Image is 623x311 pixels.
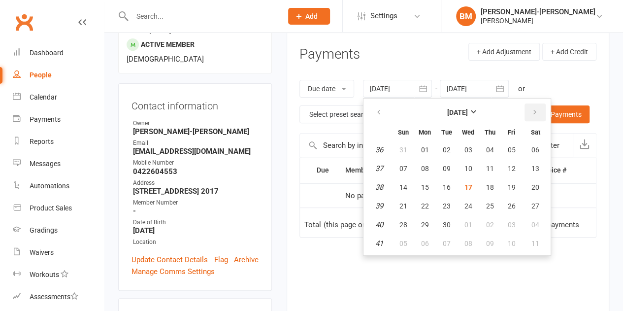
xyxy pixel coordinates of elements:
button: 03 [458,141,478,159]
small: Friday [508,129,515,136]
a: Payments [13,108,104,131]
td: No payments found. [341,183,452,208]
button: 08 [458,235,478,252]
div: or [518,83,525,95]
button: 07 [393,160,413,177]
th: Membership [341,158,406,183]
span: 03 [507,221,515,229]
span: 09 [442,165,450,173]
button: 21 [393,197,413,215]
a: Product Sales [13,197,104,219]
a: Family Payments [520,105,590,123]
small: Tuesday [441,129,452,136]
strong: - [133,207,259,215]
button: 12 [501,160,522,177]
button: 15 [414,178,435,196]
button: 05 [501,141,522,159]
button: 02 [479,216,500,234]
span: 22 [421,202,428,210]
a: Archive [234,254,259,266]
h3: Payments [299,47,360,62]
strong: [EMAIL_ADDRESS][DOMAIN_NAME] [133,147,259,156]
button: 29 [414,216,435,234]
button: 11 [523,235,548,252]
span: 18 [486,183,493,191]
span: 19 [507,183,515,191]
th: Due [312,158,341,183]
small: Thursday [484,129,495,136]
span: 20 [531,183,539,191]
span: 13 [531,165,539,173]
div: BM [456,6,476,26]
button: 23 [436,197,457,215]
button: 04 [479,141,500,159]
button: 06 [523,141,548,159]
em: 37 [375,164,383,173]
div: Assessments [30,293,78,301]
div: Dashboard [30,49,64,57]
span: Settings [370,5,397,27]
span: 14 [399,183,407,191]
div: Member Number [133,198,259,207]
input: Search... [129,9,275,23]
div: Product Sales [30,204,72,212]
span: 07 [442,240,450,247]
div: Payments [30,115,61,123]
div: [PERSON_NAME]-[PERSON_NAME] [481,7,595,16]
a: Reports [13,131,104,153]
button: 31 [393,141,413,159]
a: Assessments [13,286,104,308]
span: 24 [464,202,472,210]
span: Active member [141,40,195,48]
button: 18 [479,178,500,196]
span: 11 [531,240,539,247]
span: 30 [442,221,450,229]
div: Reports [30,138,54,145]
span: 05 [507,146,515,154]
a: Manage Comms Settings [131,266,215,277]
div: [PERSON_NAME] [481,16,595,25]
small: Saturday [530,129,540,136]
span: 06 [531,146,539,154]
span: 23 [442,202,450,210]
div: Total (this page only): of [304,221,422,229]
div: Mobile Number [133,158,259,168]
button: 10 [458,160,478,177]
div: Location [133,238,259,247]
a: Waivers [13,242,104,264]
strong: 0422604553 [133,167,259,176]
button: 03 [501,216,522,234]
button: Due date [299,80,354,98]
h3: Contact information [131,97,259,111]
strong: [DATE] [133,226,259,235]
button: + Add Credit [542,43,596,61]
button: 30 [436,216,457,234]
span: [DEMOGRAPHIC_DATA] [127,55,204,64]
button: 07 [436,235,457,252]
button: 19 [501,178,522,196]
button: + Add Adjustment [468,43,540,61]
strong: [DATE] [447,108,467,116]
a: Update Contact Details [131,254,208,266]
span: 06 [421,240,428,247]
a: Automations [13,175,104,197]
button: 22 [414,197,435,215]
div: Workouts [30,271,59,278]
span: 15 [421,183,428,191]
button: 02 [436,141,457,159]
div: Calendar [30,93,57,101]
span: 10 [507,240,515,247]
span: 12 [507,165,515,173]
em: 36 [375,145,383,154]
button: 01 [414,141,435,159]
button: 20 [523,178,548,196]
button: 16 [436,178,457,196]
a: Gradings [13,219,104,242]
span: 28 [399,221,407,229]
span: 08 [421,165,428,173]
span: Add [305,12,318,20]
a: Calendar [13,86,104,108]
button: 13 [523,160,548,177]
span: 25 [486,202,493,210]
span: 26 [507,202,515,210]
